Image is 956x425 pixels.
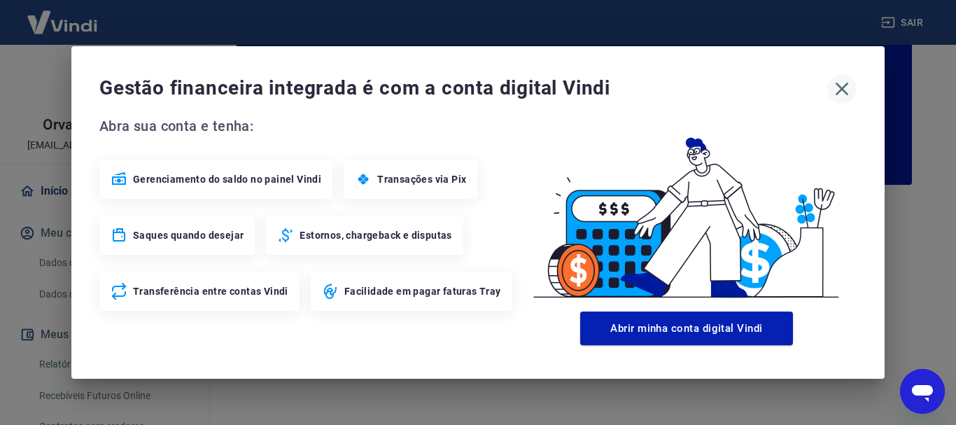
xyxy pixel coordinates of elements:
iframe: Botão para abrir a janela de mensagens, conversa em andamento [900,369,945,414]
button: Abrir minha conta digital Vindi [580,312,793,345]
span: Gestão financeira integrada é com a conta digital Vindi [99,74,827,102]
span: Transferência entre contas Vindi [133,284,288,298]
span: Estornos, chargeback e disputas [300,228,451,242]
span: Abra sua conta e tenha: [99,115,516,137]
span: Facilidade em pagar faturas Tray [344,284,501,298]
img: Good Billing [516,115,857,306]
span: Gerenciamento do saldo no painel Vindi [133,172,321,186]
span: Transações via Pix [377,172,466,186]
span: Saques quando desejar [133,228,244,242]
